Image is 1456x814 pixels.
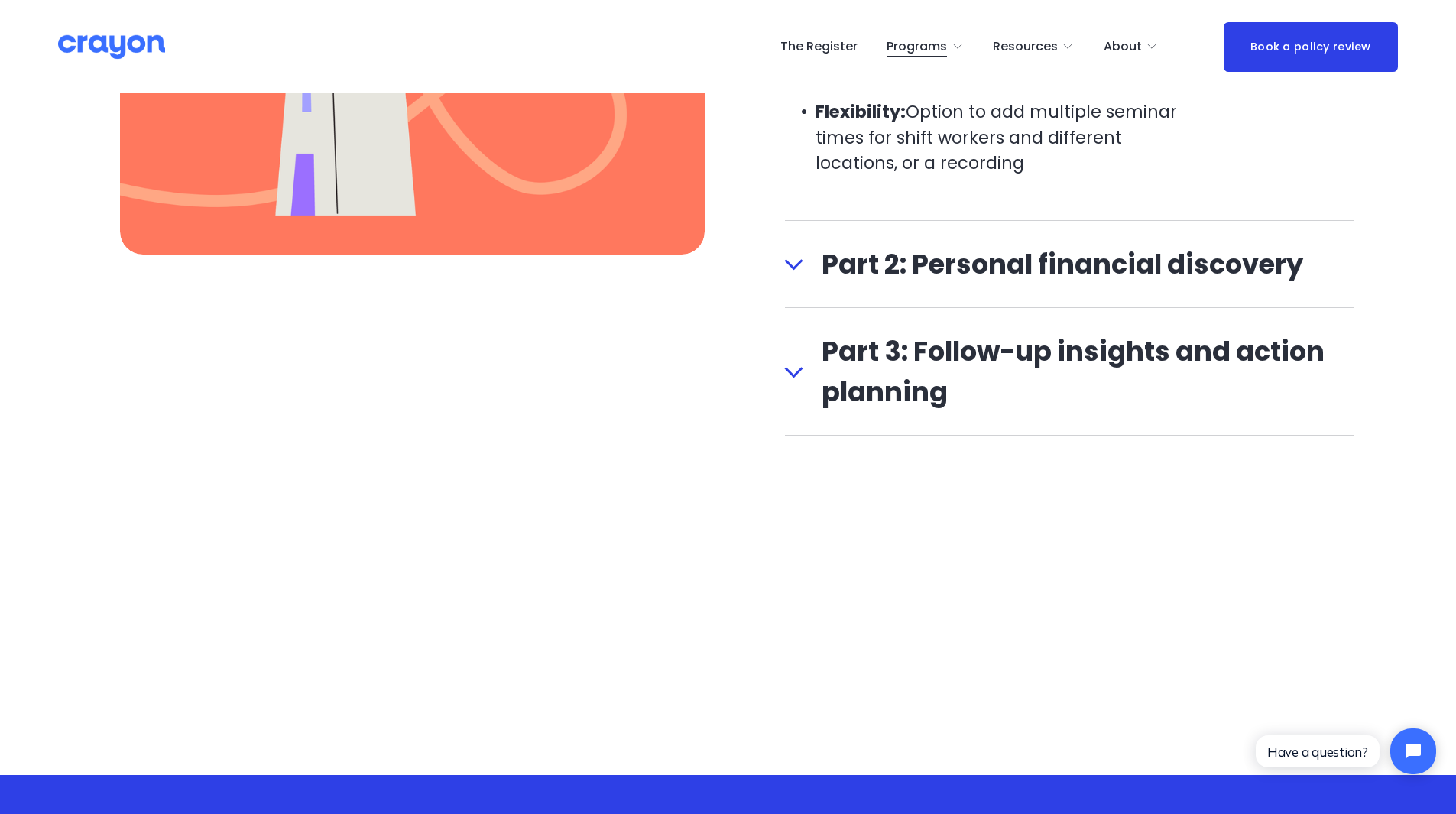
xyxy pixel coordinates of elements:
[1243,715,1449,787] iframe: Tidio Chat
[785,221,1355,307] button: Part 2: Personal financial discovery
[816,99,1184,177] p: Option to add multiple seminar times for shift workers and different locations, or a recording
[993,36,1058,58] span: Resources
[785,308,1355,435] button: Part 3: Follow-up insights and action planning
[1224,22,1398,72] a: Book a policy review
[887,34,964,59] a: folder dropdown
[803,244,1355,284] span: Part 2: Personal financial discovery
[1104,34,1159,59] a: folder dropdown
[780,34,858,59] a: The Register
[887,36,947,58] span: Programs
[1104,36,1142,58] span: About
[58,34,165,60] img: Crayon
[816,99,906,124] strong: Flexibility:
[993,34,1075,59] a: folder dropdown
[803,331,1355,412] span: Part 3: Follow-up insights and action planning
